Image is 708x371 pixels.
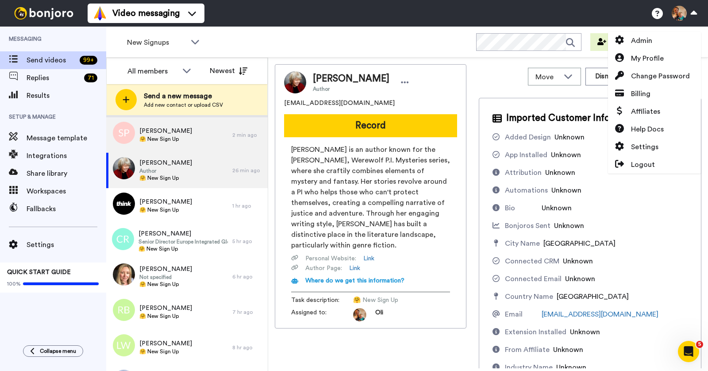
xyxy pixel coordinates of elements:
[84,73,97,82] div: 71
[505,150,547,160] div: App Installed
[232,238,263,245] div: 5 hr ago
[7,269,71,275] span: QUICK START GUIDE
[139,245,228,252] span: 🤗 New Sign Up
[631,71,690,81] span: Change Password
[284,71,306,93] img: Image of Sue
[139,229,228,238] span: [PERSON_NAME]
[139,339,192,348] span: [PERSON_NAME]
[542,205,572,212] span: Unknown
[535,72,559,82] span: Move
[557,293,629,300] span: [GEOGRAPHIC_DATA]
[232,131,263,139] div: 2 min ago
[505,274,562,284] div: Connected Email
[23,345,83,357] button: Collapse menu
[139,174,192,182] span: 🤗 New Sign Up
[608,85,701,103] a: Billing
[93,6,107,20] img: vm-color.svg
[590,33,634,51] button: Invite
[139,238,228,245] span: Senior Director Europe Integrated Global Compliance
[543,240,616,247] span: [GEOGRAPHIC_DATA]
[608,138,701,156] a: Settings
[505,309,523,320] div: Email
[631,89,650,99] span: Billing
[678,341,699,362] iframe: Intercom live chat
[505,291,553,302] div: Country Name
[139,313,192,320] span: 🤗 New Sign Up
[113,157,135,179] img: 8e6876bd-0029-4cb4-b66e-e46d72da2d84.jpg
[631,106,660,117] span: Affiliates
[505,203,515,213] div: Bio
[27,151,106,161] span: Integrations
[505,256,559,267] div: Connected CRM
[585,68,628,85] button: Dismiss
[127,37,186,48] span: New Signups
[139,158,192,167] span: [PERSON_NAME]
[139,304,192,313] span: [PERSON_NAME]
[7,280,21,287] span: 100%
[113,334,135,356] img: lw.png
[113,122,135,144] img: sp.png
[545,169,575,176] span: Unknown
[608,50,701,67] a: My Profile
[27,55,76,66] span: Send videos
[556,364,586,371] span: Unknown
[631,159,655,170] span: Logout
[608,156,701,174] a: Logout
[570,328,600,336] span: Unknown
[291,308,353,321] span: Assigned to:
[113,193,135,215] img: 98e6fec6-6fcf-4000-b981-053feec1e1e2.jpg
[565,275,595,282] span: Unknown
[113,299,135,321] img: rb.png
[608,67,701,85] a: Change Password
[353,308,366,321] img: 5087268b-a063-445d-b3f7-59d8cce3615b-1541509651.jpg
[608,32,701,50] a: Admin
[631,124,664,135] span: Help Docs
[305,278,404,284] span: Where do we get this information?
[505,344,550,355] div: From Affiliate
[139,167,192,174] span: Author
[363,254,374,263] a: Link
[696,341,703,348] span: 5
[139,127,192,135] span: [PERSON_NAME]
[40,348,76,355] span: Collapse menu
[631,53,664,64] span: My Profile
[505,132,551,143] div: Added Design
[27,240,106,250] span: Settings
[608,103,701,120] a: Affiliates
[27,168,106,179] span: Share library
[112,7,180,19] span: Video messaging
[139,135,192,143] span: 🤗 New Sign Up
[80,56,97,65] div: 99 +
[232,344,263,351] div: 8 hr ago
[505,238,540,249] div: City Name
[631,35,652,46] span: Admin
[505,327,566,337] div: Extension Installed
[284,99,395,108] span: [EMAIL_ADDRESS][DOMAIN_NAME]
[305,254,356,263] span: Personal Website :
[353,296,437,305] span: 🤗 New Sign Up
[27,73,81,83] span: Replies
[554,134,585,141] span: Unknown
[139,265,192,274] span: [PERSON_NAME]
[505,220,550,231] div: Bonjoros Sent
[551,187,581,194] span: Unknown
[113,263,135,286] img: ae0d6dd4-5d05-4147-9de0-570bfe2ef896.jpg
[27,186,106,197] span: Workspaces
[203,62,254,80] button: Newest
[139,274,192,281] span: Not specified
[554,222,584,229] span: Unknown
[139,197,192,206] span: [PERSON_NAME]
[112,228,134,250] img: cr.png
[505,185,548,196] div: Automations
[313,85,389,93] span: Author
[608,120,701,138] a: Help Docs
[563,258,593,265] span: Unknown
[506,112,610,125] span: Imported Customer Info
[542,311,658,318] a: [EMAIL_ADDRESS][DOMAIN_NAME]
[232,202,263,209] div: 1 hr ago
[27,204,106,214] span: Fallbacks
[291,144,450,251] span: [PERSON_NAME] is an author known for the [PERSON_NAME], Werewolf P.I. Mysteries series, where she...
[232,309,263,316] div: 7 hr ago
[305,264,342,273] span: Author Page :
